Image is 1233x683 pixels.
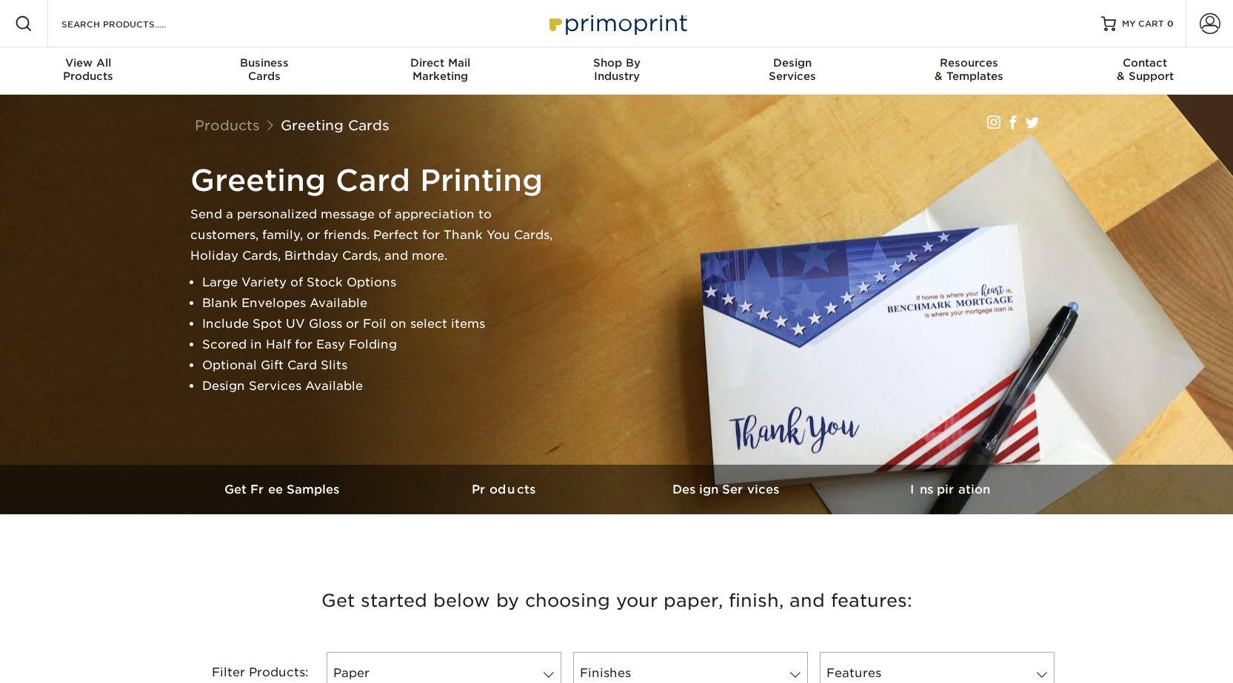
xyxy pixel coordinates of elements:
[881,47,1057,95] a: Resources& Templates
[195,117,260,133] a: Products
[202,376,561,397] li: Design Services Available
[1057,56,1233,83] div: & Support
[1057,47,1233,95] a: Contact& Support
[60,15,204,33] input: SEARCH PRODUCTS.....
[202,293,561,314] li: Blank Envelopes Available
[352,47,529,95] a: Direct MailMarketing
[1057,56,1233,70] span: Contact
[1122,18,1164,30] span: MY CART
[176,56,352,83] div: Cards
[190,163,561,198] h1: Greeting Card Printing
[202,355,561,376] li: Optional Gift Card Slits
[184,568,1050,634] h3: Get started below by choosing your paper, finish, and features:
[395,482,617,497] h3: Products
[617,465,839,514] a: Design Services
[173,465,395,514] a: Get Free Samples
[704,56,881,70] span: Design
[352,56,529,83] div: Marketing
[529,47,705,95] a: Shop ByIndustry
[173,482,395,497] h3: Get Free Samples
[176,56,352,70] span: Business
[617,482,839,497] h3: Design Services
[202,314,561,334] li: Include Spot UV Gloss or Foil on select items
[704,47,881,95] a: DesignServices
[281,117,390,133] a: Greeting Cards
[352,56,529,70] span: Direct Mail
[881,56,1057,70] span: Resources
[881,56,1057,83] div: & Templates
[543,7,691,39] img: Primoprint
[202,334,561,355] li: Scored in Half for Easy Folding
[1167,18,1174,29] span: 0
[202,272,561,293] li: Large Variety of Stock Options
[839,482,1061,497] h3: Inspiration
[704,56,881,83] div: Services
[176,47,352,95] a: BusinessCards
[529,56,705,70] span: Shop By
[190,204,561,266] p: Send a personalized message of appreciation to customers, family, or friends. Perfect for Thank Y...
[839,465,1061,514] a: Inspiration
[395,465,617,514] a: Products
[529,56,705,83] div: Industry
